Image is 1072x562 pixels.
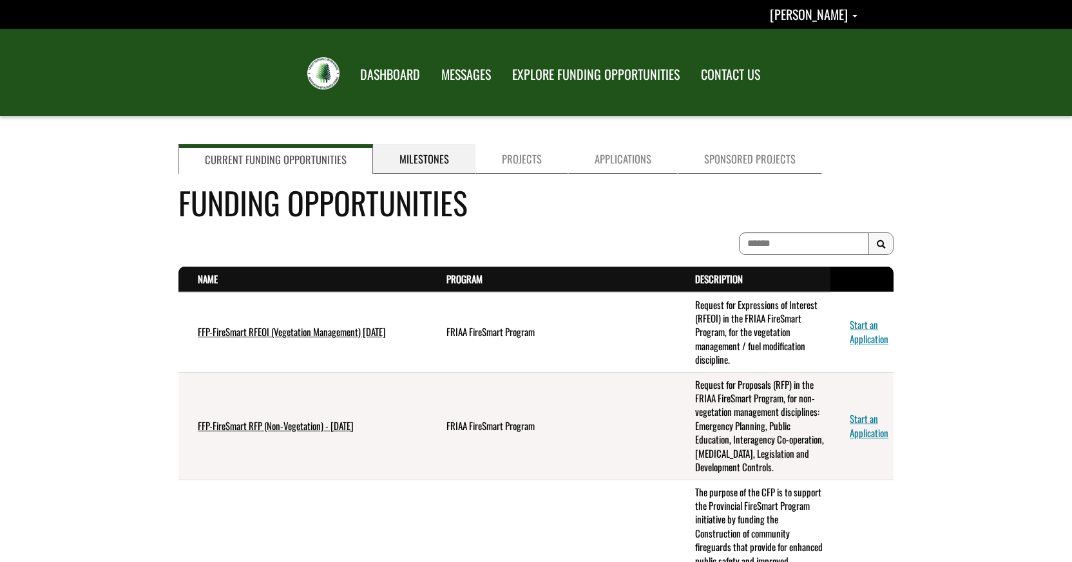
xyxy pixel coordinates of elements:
td: FFP-FireSmart RFP (Non-Vegetation) - July 2025 [178,372,427,480]
a: EXPLORE FUNDING OPPORTUNITIES [503,59,689,91]
td: FRIAA FireSmart Program [427,372,676,480]
a: Projects [475,144,568,174]
td: FRIAA FireSmart Program [427,292,676,373]
a: Milestones [373,144,475,174]
a: CONTACT US [691,59,770,91]
a: DASHBOARD [350,59,430,91]
a: Description [695,272,743,286]
button: Search Results [868,232,894,256]
a: Current Funding Opportunities [178,144,373,174]
a: Start an Application [850,317,888,345]
a: Applications [568,144,678,174]
a: Start an Application [850,411,888,439]
nav: Main Navigation [349,55,770,91]
td: Request for Proposals (RFP) in the FRIAA FireSmart Program, for non-vegetation management discipl... [676,372,830,480]
a: FFP-FireSmart RFEOI (Vegetation Management) [DATE] [198,324,386,339]
a: Peter Gommerud [770,5,857,24]
a: Program [446,272,483,286]
img: FRIAA Submissions Portal [307,57,340,89]
td: FFP-FireSmart RFEOI (Vegetation Management) July 2025 [178,292,427,373]
input: To search on partial text, use the asterisk (*) wildcard character. [739,232,869,255]
h4: Funding Opportunities [178,180,894,225]
td: Request for Expressions of Interest (RFEOI) in the FRIAA FireSmart Program, for the vegetation ma... [676,292,830,373]
a: FFP-FireSmart RFP (Non-Vegetation) - [DATE] [198,418,354,433]
a: Name [198,272,218,286]
a: MESSAGES [432,59,501,91]
a: Sponsored Projects [678,144,822,174]
span: [PERSON_NAME] [770,5,848,24]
